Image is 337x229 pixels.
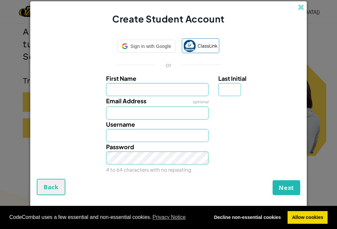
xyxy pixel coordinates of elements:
[44,183,59,191] span: Back
[209,211,285,224] a: deny cookies
[183,40,196,52] img: classlink-logo-small.png
[279,184,294,192] span: Next
[106,143,134,150] span: Password
[9,212,205,222] span: CodeCombat uses a few essential and non-essential cookies.
[106,97,146,105] span: Email Address
[288,211,328,224] a: allow cookies
[106,121,135,128] span: Username
[273,180,300,195] button: Next
[197,41,218,50] span: ClassLink
[166,61,172,69] p: or
[152,212,187,222] a: learn more about cookies
[112,13,224,24] span: Create Student Account
[193,99,209,104] span: optional
[37,179,65,195] button: Back
[106,166,191,173] small: 4 to 64 characters with no repeating
[130,42,171,51] span: Sign in with Google
[106,75,136,82] span: First Name
[218,75,247,82] span: Last Initial
[118,40,175,53] div: Sign in with Google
